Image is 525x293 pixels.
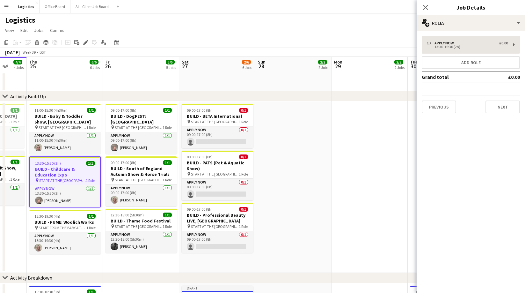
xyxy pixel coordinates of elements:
div: 2 Jobs [318,65,328,70]
span: 1/1 [163,160,172,165]
span: 28 [257,63,266,70]
span: 1 Role [86,225,96,230]
app-job-card: 12:30-18:00 (5h30m)1/1BUILD - Thame Food Festival START AT THE [GEOGRAPHIC_DATA]1 RoleAPPLY NOW1/... [106,209,177,253]
a: Edit [18,26,30,34]
div: Roles [417,15,525,31]
span: Tue [410,59,418,65]
app-job-card: 09:00-17:00 (8h)1/1BUILD - DogFEST: [GEOGRAPHIC_DATA] START AT THE [GEOGRAPHIC_DATA]1 RoleAPPLY N... [106,104,177,154]
span: 1 Role [239,172,248,177]
app-job-card: 09:00-17:00 (8h)1/1BUILD - South of England Autumn Show & Horse Trials START AT THE [GEOGRAPHIC_D... [106,156,177,206]
div: [DATE] [5,49,20,56]
span: 12:30-18:00 (5h30m) [111,213,144,217]
td: £0.00 [490,72,520,82]
app-job-card: 13:30-15:30 (2h)1/1BUILD - Childcare & Education Expo START AT THE [GEOGRAPHIC_DATA]1 RoleAPPLY N... [29,156,101,207]
app-card-role: APPLY NOW1/109:00-17:00 (8h)[PERSON_NAME] [106,184,177,206]
app-card-role: APPLY NOW1/112:30-18:00 (5h30m)[PERSON_NAME] [106,231,177,253]
span: START AT THE [GEOGRAPHIC_DATA] [191,172,239,177]
div: £0.00 [499,41,508,45]
app-job-card: 09:00-17:00 (8h)0/1BUILD - PATS (Pet & Aquatic Show) START AT THE [GEOGRAPHIC_DATA]1 RoleAPPLY NO... [182,151,253,200]
app-card-role: APPLY NOW1/115:30-19:30 (4h)[PERSON_NAME] [29,232,101,254]
span: START AT THE [GEOGRAPHIC_DATA] [191,224,239,229]
app-card-role: APPLY NOW1/113:30-15:30 (2h)[PERSON_NAME] [30,185,100,207]
div: Activity Build Up [10,93,46,100]
app-job-card: 09:00-17:00 (8h)0/1BUILD - BETA International START AT THE [GEOGRAPHIC_DATA]1 RoleAPPLY NOW0/109:... [182,104,253,148]
span: 27 [181,63,189,70]
div: 11:00-15:30 (4h30m)1/1BUILD - Baby & Toddler Show, [GEOGRAPHIC_DATA] START AT THE [GEOGRAPHIC_DAT... [29,104,101,154]
span: 1/1 [11,108,19,113]
span: Thu [29,59,37,65]
div: BST [40,50,46,55]
app-job-card: 15:30-19:30 (4h)1/1BUILD - FUME: Woolich Works START FROM THE BABY & TODDLER SHOW, [GEOGRAPHIC_DA... [29,210,101,254]
span: Sat [182,59,189,65]
span: Sun [258,59,266,65]
span: 2/2 [394,60,403,64]
span: 09:00-17:00 (8h) [111,108,136,113]
button: ALL Client Job Board [70,0,114,13]
span: 09:00-17:00 (8h) [187,154,213,159]
span: 13:30-15:30 (2h) [35,161,61,166]
span: Fri [106,59,111,65]
span: 5/5 [166,60,175,64]
span: 0/1 [239,207,248,212]
h3: BUILD - Thame Food Festival [106,218,177,224]
span: 25 [28,63,37,70]
app-job-card: 09:00-17:00 (8h)0/1BUILD - Professional Beauty LIVE, [GEOGRAPHIC_DATA] START AT THE [GEOGRAPHIC_D... [182,203,253,253]
app-card-role: APPLY NOW1/109:00-17:00 (8h)[PERSON_NAME] [106,132,177,154]
span: 1 Role [163,177,172,182]
span: Jobs [34,27,44,33]
span: 1 Role [163,224,172,229]
span: 4/4 [13,60,22,64]
span: START AT THE [GEOGRAPHIC_DATA] [191,119,239,124]
a: Comms [47,26,67,34]
span: 1 Role [163,125,172,130]
h3: BUILD - FUME: Woolich Works [29,219,101,225]
span: 1/1 [11,160,19,164]
span: 1 Role [86,125,96,130]
span: 1 Role [10,119,19,124]
h3: BUILD - BETA International [182,113,253,119]
div: 5 Jobs [166,65,176,70]
h1: Logistics [5,15,35,25]
span: 2/2 [318,60,327,64]
app-card-role: APPLY NOW0/109:00-17:00 (8h) [182,126,253,148]
button: Office Board [40,0,70,13]
div: 6 Jobs [90,65,100,70]
td: Grand total [422,72,490,82]
div: 6 Jobs [242,65,252,70]
app-card-role: APPLY NOW0/109:00-17:00 (8h) [182,231,253,253]
div: APPLY NOW [434,41,456,45]
a: View [3,26,17,34]
button: Logistics [13,0,40,13]
span: START AT THE [GEOGRAPHIC_DATA] [115,224,163,229]
div: 4 Jobs [14,65,24,70]
span: 0/1 [239,154,248,159]
h3: BUILD - Baby & Toddler Show, [GEOGRAPHIC_DATA] [29,113,101,125]
span: 1 Role [10,177,19,182]
div: 1 x [427,41,434,45]
button: Next [485,101,520,113]
span: START AT THE [GEOGRAPHIC_DATA] [115,177,163,182]
span: 1/1 [87,214,96,219]
span: 6/6 [90,60,98,64]
span: View [5,27,14,33]
div: Draft [182,286,253,291]
h3: BUILD - South of England Autumn Show & Horse Trials [106,166,177,177]
h3: BUILD - DogFEST: [GEOGRAPHIC_DATA] [106,113,177,125]
button: Add role [422,56,520,69]
span: 0/1 [239,108,248,113]
span: 1/1 [87,108,96,113]
span: 1/1 [86,161,95,166]
span: 09:00-17:00 (8h) [187,207,213,212]
span: 1 Role [239,119,248,124]
span: 09:00-17:00 (8h) [187,108,213,113]
app-card-role: APPLY NOW0/109:00-17:00 (8h) [182,179,253,200]
a: Jobs [32,26,46,34]
span: 30 [409,63,418,70]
